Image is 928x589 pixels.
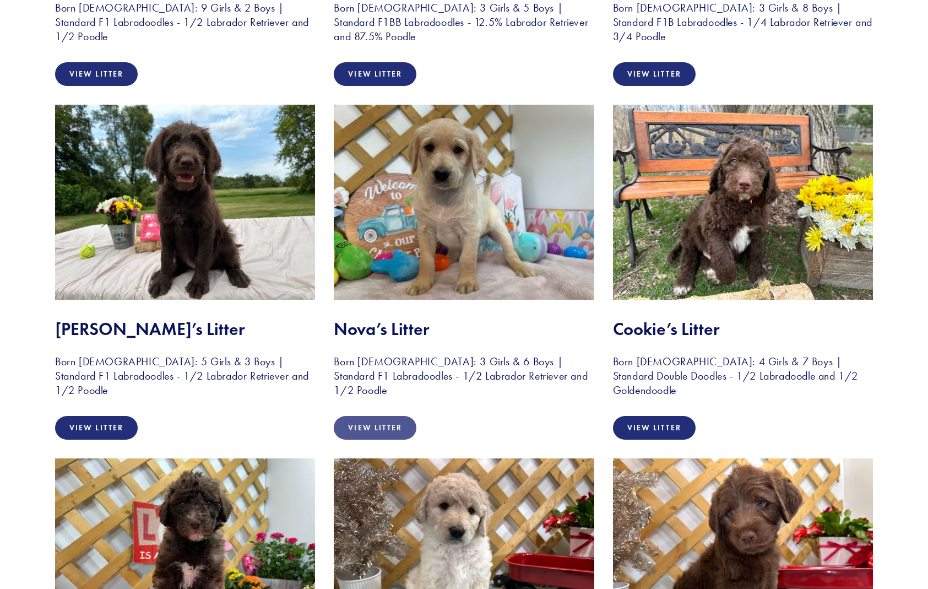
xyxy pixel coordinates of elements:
h2: Cookie’s Litter [613,318,873,339]
h3: Born [DEMOGRAPHIC_DATA]: 4 Girls & 7 Boys | Standard Double Doodles - 1/2 Labradoodle and 1/2 Gol... [613,354,873,397]
a: View Litter [334,62,416,86]
a: View Litter [55,62,138,86]
a: View Litter [55,416,138,440]
h3: Born [DEMOGRAPHIC_DATA]: 3 Girls & 8 Boys | Standard F1B Labradoodles - 1/4 Labrador Retriever an... [613,1,873,44]
a: View Litter [613,62,696,86]
h3: Born [DEMOGRAPHIC_DATA]: 9 Girls & 2 Boys | Standard F1 Labradoodles - 1/2 Labrador Retriever and... [55,1,315,44]
h3: Born [DEMOGRAPHIC_DATA]: 3 Girls & 5 Boys | Standard F1BB Labradoodles - 12.5% Labrador Retriever... [334,1,594,44]
h3: Born [DEMOGRAPHIC_DATA]: 3 Girls & 6 Boys | Standard F1 Labradoodles - 1/2 Labrador Retriever and... [334,354,594,397]
a: View Litter [613,416,696,440]
h2: [PERSON_NAME]’s Litter [55,318,315,339]
a: View Litter [334,416,416,440]
h3: Born [DEMOGRAPHIC_DATA]: 5 Girls & 3 Boys | Standard F1 Labradoodles - 1/2 Labrador Retriever and... [55,354,315,397]
h2: Nova’s Litter [334,318,594,339]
